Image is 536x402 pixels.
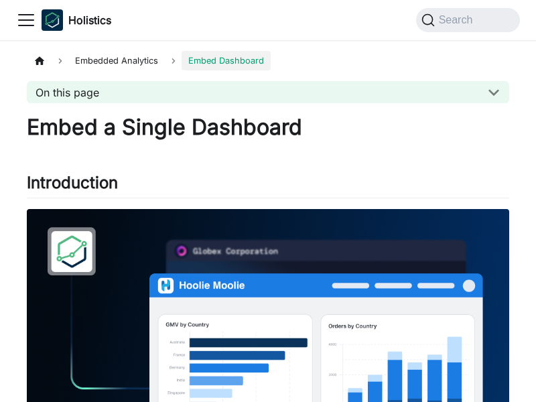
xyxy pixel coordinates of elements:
[68,12,111,28] b: Holistics
[27,51,52,70] a: Home page
[27,173,509,198] h2: Introduction
[416,8,520,32] button: Search (Command+K)
[42,9,111,31] a: HolisticsHolisticsHolistics
[27,81,509,103] button: On this page
[42,9,63,31] img: Holistics
[27,114,509,141] h1: Embed a Single Dashboard
[182,51,271,70] span: Embed Dashboard
[27,51,509,70] nav: Breadcrumbs
[68,51,165,70] span: Embedded Analytics
[435,14,481,26] span: Search
[16,10,36,30] button: Toggle navigation bar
